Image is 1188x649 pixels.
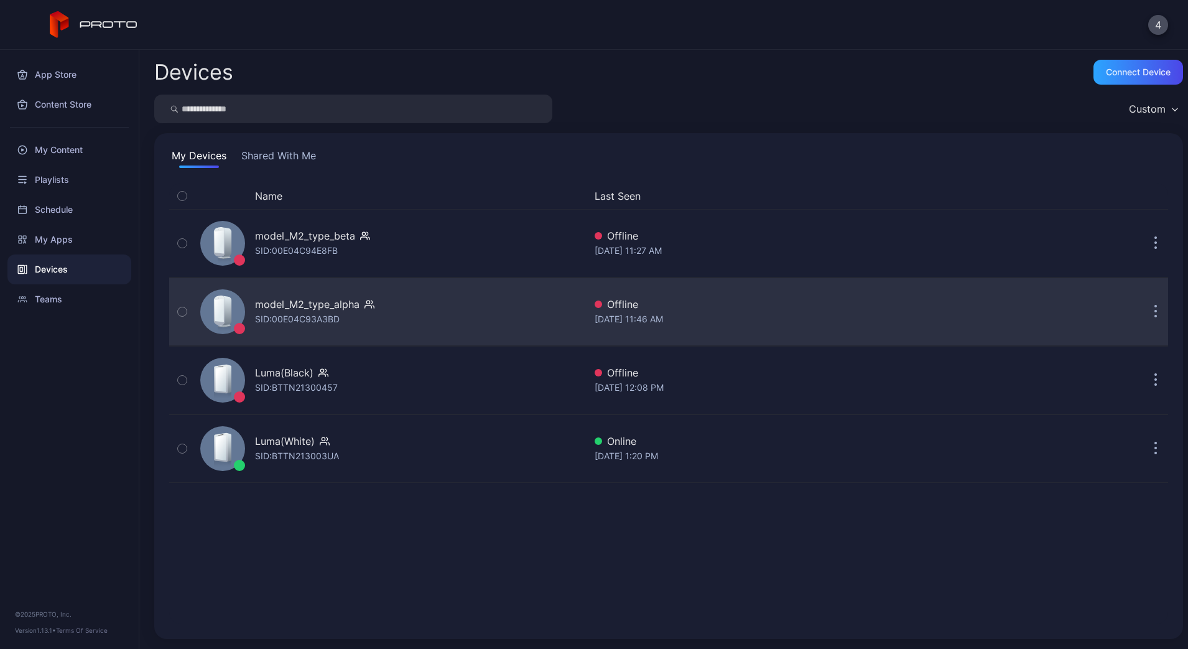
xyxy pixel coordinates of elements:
div: [DATE] 1:20 PM [595,449,1011,464]
a: Playlists [7,165,131,195]
a: Teams [7,284,131,314]
button: Shared With Me [239,148,318,168]
a: Schedule [7,195,131,225]
a: My Apps [7,225,131,254]
button: Name [255,189,282,203]
div: model_M2_type_alpha [255,297,360,312]
span: Version 1.13.1 • [15,627,56,634]
h2: Devices [154,61,233,83]
a: App Store [7,60,131,90]
div: SID: 00E04C94E8FB [255,243,338,258]
div: Offline [595,365,1011,380]
div: model_M2_type_beta [255,228,355,243]
div: SID: BTTN213003UA [255,449,339,464]
div: [DATE] 11:46 AM [595,312,1011,327]
a: My Content [7,135,131,165]
div: Luma(White) [255,434,315,449]
button: Last Seen [595,189,1006,203]
div: Online [595,434,1011,449]
div: Custom [1129,103,1166,115]
div: © 2025 PROTO, Inc. [15,609,124,619]
div: SID: BTTN21300457 [255,380,338,395]
a: Terms Of Service [56,627,108,634]
div: Options [1143,189,1168,203]
div: Offline [595,228,1011,243]
div: Connect device [1106,67,1171,77]
div: SID: 00E04C93A3BD [255,312,340,327]
div: Offline [595,297,1011,312]
div: [DATE] 12:08 PM [595,380,1011,395]
button: My Devices [169,148,229,168]
div: Luma(Black) [255,365,313,380]
div: Update Device [1016,189,1128,203]
button: Connect device [1093,60,1183,85]
a: Devices [7,254,131,284]
div: [DATE] 11:27 AM [595,243,1011,258]
a: Content Store [7,90,131,119]
button: Custom [1123,95,1183,123]
button: 4 [1148,15,1168,35]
